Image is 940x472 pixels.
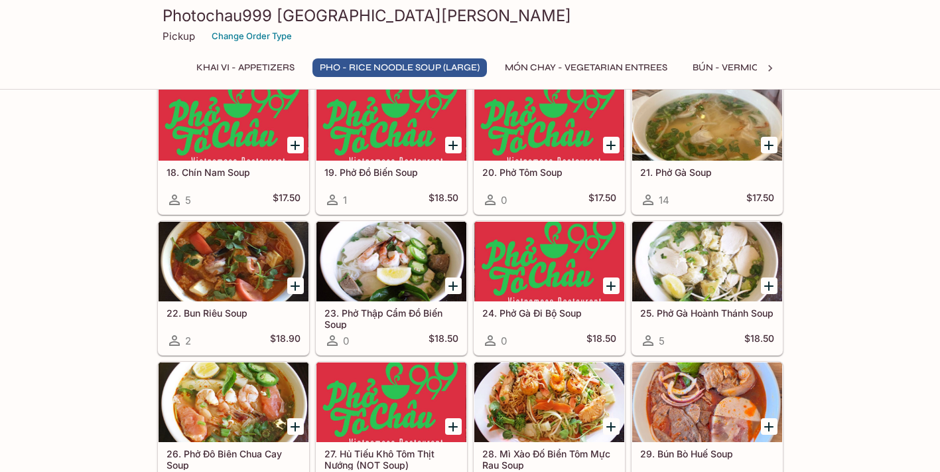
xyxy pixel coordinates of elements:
h5: 23. Phở Thập Cẩm Đồ Biến Soup [324,307,458,329]
span: 0 [501,335,507,347]
div: 26. Phở Đô Biên Chua Cay Soup [159,362,308,442]
a: 24. Phở Gà Đi Bộ Soup0$18.50 [474,221,625,355]
h5: 19. Phở Đồ Biến Soup [324,167,458,178]
button: Add 21. Phở Gà Soup [761,137,777,153]
h5: $18.90 [270,333,301,349]
span: 14 [659,194,669,206]
a: 25. Phở Gà Hoành Thánh Soup5$18.50 [632,221,783,355]
button: MÓN CHAY - Vegetarian Entrees [498,58,675,77]
h5: 20. Phở Tôm Soup [482,167,616,178]
span: 2 [185,335,191,347]
span: 1 [343,194,347,206]
button: Add 23. Phở Thập Cẩm Đồ Biến Soup [445,277,462,294]
span: 0 [343,335,349,347]
h3: Photochau999 [GEOGRAPHIC_DATA][PERSON_NAME] [163,5,778,26]
div: 25. Phở Gà Hoành Thánh Soup [632,222,782,301]
a: 23. Phở Thập Cẩm Đồ Biến Soup0$18.50 [316,221,467,355]
button: Add 19. Phở Đồ Biến Soup [445,137,462,153]
button: Add 29. Bún Bò Huế Soup [761,418,777,435]
h5: 29. Bún Bò Huế Soup [640,448,774,459]
button: Add 22. Bun Riêu Soup [287,277,304,294]
div: 22. Bun Riêu Soup [159,222,308,301]
div: 21. Phở Gà Soup [632,81,782,161]
span: 0 [501,194,507,206]
h5: $17.50 [746,192,774,208]
div: 27. Hủ Tiếu Khô Tôm Thịt Nướng (NOT Soup) [316,362,466,442]
h5: $18.50 [744,333,774,349]
div: 24. Phở Gà Đi Bộ Soup [474,222,624,301]
button: Add 28. Mì Xào Đố Biển Tôm Mực Rau Soup [603,418,620,435]
button: Change Order Type [206,26,298,46]
a: 20. Phở Tôm Soup0$17.50 [474,80,625,214]
div: 19. Phở Đồ Biến Soup [316,81,466,161]
h5: 25. Phở Gà Hoành Thánh Soup [640,307,774,319]
button: Add 24. Phở Gà Đi Bộ Soup [603,277,620,294]
button: Add 20. Phở Tôm Soup [603,137,620,153]
span: 5 [659,335,665,347]
a: 18. Chín Nam Soup5$17.50 [158,80,309,214]
div: 18. Chín Nam Soup [159,81,308,161]
span: 5 [185,194,191,206]
h5: 22. Bun Riêu Soup [167,307,301,319]
h5: $18.50 [429,333,458,349]
h5: $17.50 [588,192,616,208]
a: 22. Bun Riêu Soup2$18.90 [158,221,309,355]
button: BÚN - Vermicelli Noodles [685,58,833,77]
h5: 27. Hủ Tiếu Khô Tôm Thịt Nướng (NOT Soup) [324,448,458,470]
div: 28. Mì Xào Đố Biển Tôm Mực Rau Soup [474,362,624,442]
h5: $18.50 [586,333,616,349]
button: Add 25. Phở Gà Hoành Thánh Soup [761,277,777,294]
h5: 21. Phở Gà Soup [640,167,774,178]
button: Add 26. Phở Đô Biên Chua Cay Soup [287,418,304,435]
h5: 28. Mì Xào Đố Biển Tôm Mực Rau Soup [482,448,616,470]
button: Add 27. Hủ Tiếu Khô Tôm Thịt Nướng (NOT Soup) [445,418,462,435]
h5: 26. Phở Đô Biên Chua Cay Soup [167,448,301,470]
div: 20. Phở Tôm Soup [474,81,624,161]
button: Pho - Rice Noodle Soup (Large) [312,58,487,77]
h5: 18. Chín Nam Soup [167,167,301,178]
div: 29. Bún Bò Huế Soup [632,362,782,442]
h5: 24. Phở Gà Đi Bộ Soup [482,307,616,319]
div: 23. Phở Thập Cẩm Đồ Biến Soup [316,222,466,301]
h5: $18.50 [429,192,458,208]
button: Add 18. Chín Nam Soup [287,137,304,153]
a: 19. Phở Đồ Biến Soup1$18.50 [316,80,467,214]
button: Khai Vi - Appetizers [189,58,302,77]
a: 21. Phở Gà Soup14$17.50 [632,80,783,214]
p: Pickup [163,30,195,42]
h5: $17.50 [273,192,301,208]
